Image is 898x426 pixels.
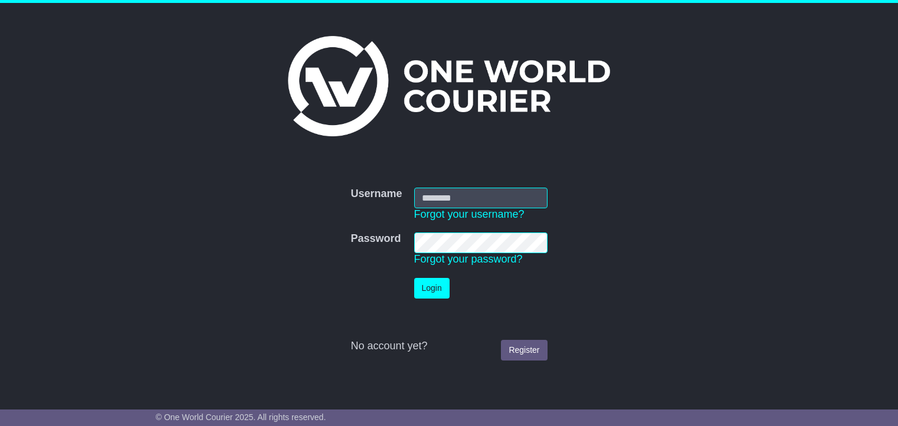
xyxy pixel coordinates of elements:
[350,232,401,245] label: Password
[414,208,525,220] a: Forgot your username?
[288,36,610,136] img: One World
[350,188,402,201] label: Username
[414,253,523,265] a: Forgot your password?
[501,340,547,361] a: Register
[414,278,450,299] button: Login
[156,412,326,422] span: © One World Courier 2025. All rights reserved.
[350,340,547,353] div: No account yet?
